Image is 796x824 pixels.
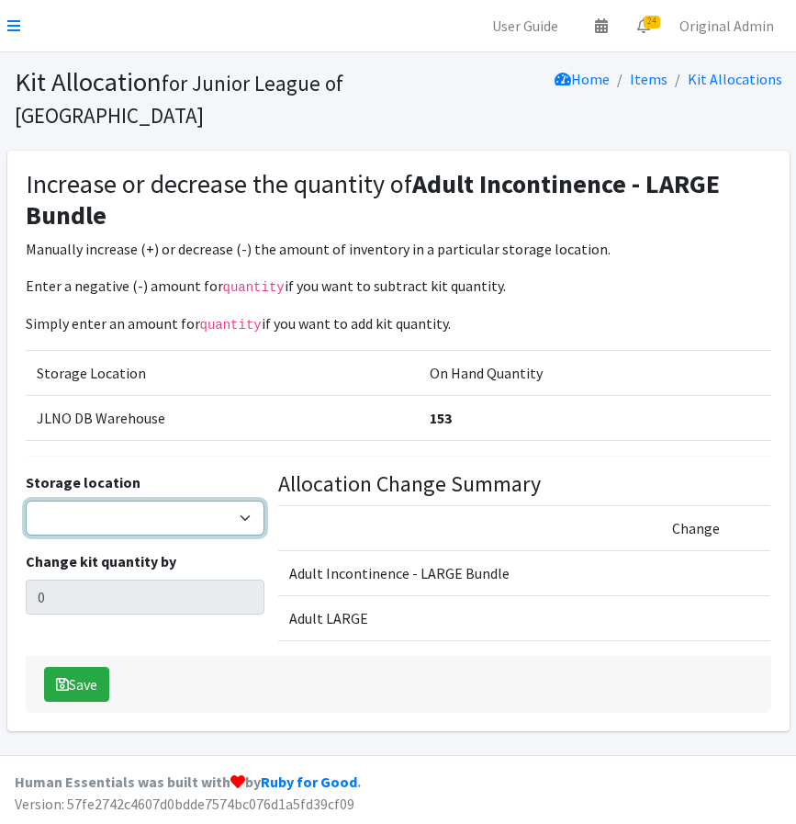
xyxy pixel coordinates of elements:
[430,409,452,427] strong: 153
[26,275,771,298] p: Enter a negative (-) amount for if you want to subtract kit quantity.
[622,7,665,44] a: 24
[15,66,392,130] h1: Kit Allocation
[15,773,361,791] strong: Human Essentials was built with by .
[261,773,357,791] a: Ruby for Good
[223,280,285,295] code: quantity
[278,596,660,641] td: Adult LARGE
[278,551,660,596] td: Adult Incontinence - LARGE Bundle
[665,7,789,44] a: Original Admin
[26,351,419,396] td: Storage Location
[26,169,771,231] h3: Increase or decrease the quantity of
[15,70,343,129] small: for Junior League of [GEOGRAPHIC_DATA]
[15,795,354,813] span: Version: 57fe2742c4607d0bdde7574bc076d1a5fd39cf09
[688,70,782,88] a: Kit Allocations
[278,471,770,498] h4: Allocation Change Summary
[26,550,176,572] label: Change kit quantity by
[477,7,573,44] a: User Guide
[419,351,771,396] td: On Hand Quantity
[644,16,660,28] span: 24
[26,396,419,441] td: JLNO DB Warehouse
[26,471,140,493] label: Storage location
[44,667,109,702] button: Save
[661,506,771,551] td: Change
[26,238,771,260] p: Manually increase (+) or decrease (-) the amount of inventory in a particular storage location.
[26,312,771,335] p: Simply enter an amount for if you want to add kit quantity.
[630,70,667,88] a: Items
[26,167,720,231] strong: Adult Incontinence - LARGE Bundle
[200,318,262,333] code: quantity
[555,70,610,88] a: Home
